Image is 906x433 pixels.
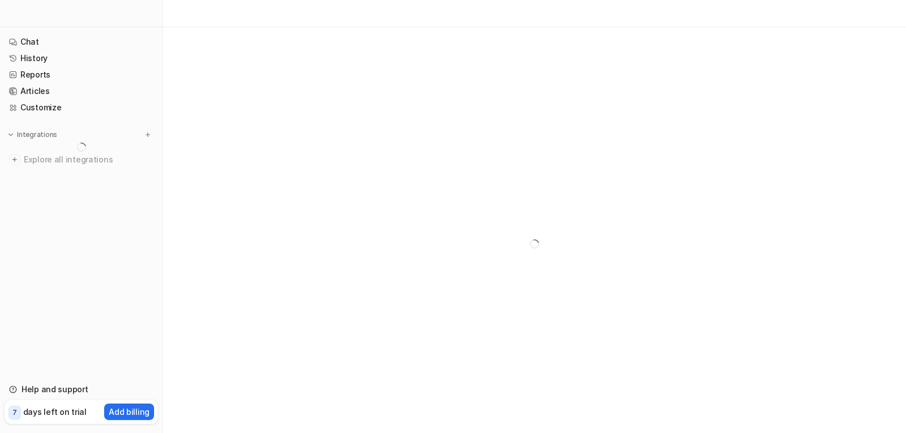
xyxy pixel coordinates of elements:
a: Customize [5,100,158,115]
a: Articles [5,83,158,99]
p: 7 [12,408,17,418]
a: History [5,50,158,66]
p: Integrations [17,130,57,139]
span: Explore all integrations [24,151,153,169]
a: Explore all integrations [5,152,158,168]
img: explore all integrations [9,154,20,165]
p: days left on trial [23,406,87,418]
a: Chat [5,34,158,50]
img: expand menu [7,131,15,139]
button: Integrations [5,129,61,140]
a: Reports [5,67,158,83]
p: Add billing [109,406,149,418]
a: Help and support [5,381,158,397]
button: Add billing [104,404,154,420]
img: menu_add.svg [144,131,152,139]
